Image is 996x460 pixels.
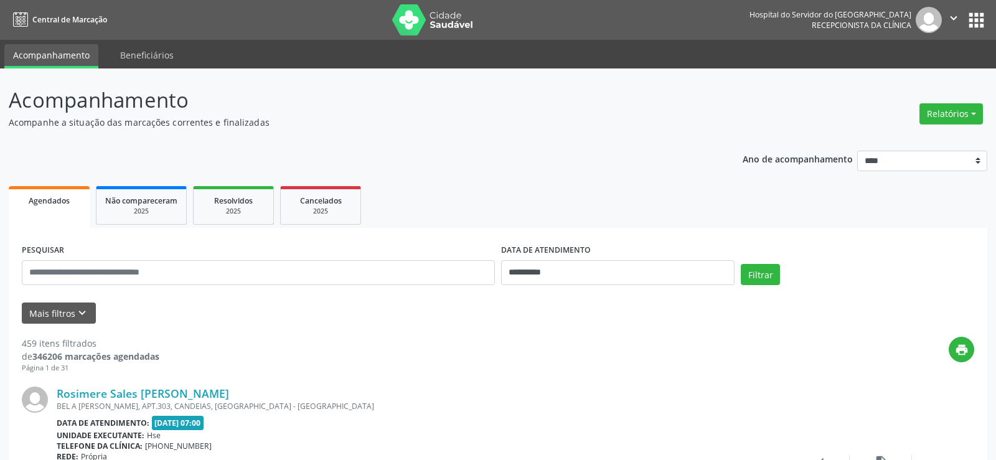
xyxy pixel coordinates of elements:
[955,343,969,357] i: print
[947,11,961,25] i: 
[949,337,974,362] button: print
[22,241,64,260] label: PESQUISAR
[22,363,159,373] div: Página 1 de 31
[57,418,149,428] b: Data de atendimento:
[105,207,177,216] div: 2025
[4,44,98,68] a: Acompanhamento
[9,116,693,129] p: Acompanhe a situação das marcações correntes e finalizadas
[22,387,48,413] img: img
[812,20,911,31] span: Recepcionista da clínica
[9,9,107,30] a: Central de Marcação
[57,387,229,400] a: Rosimere Sales [PERSON_NAME]
[147,430,161,441] span: Hse
[111,44,182,66] a: Beneficiários
[919,103,983,124] button: Relatórios
[916,7,942,33] img: img
[57,441,143,451] b: Telefone da clínica:
[22,303,96,324] button: Mais filtroskeyboard_arrow_down
[145,441,212,451] span: [PHONE_NUMBER]
[9,85,693,116] p: Acompanhamento
[741,264,780,285] button: Filtrar
[743,151,853,166] p: Ano de acompanhamento
[75,306,89,320] i: keyboard_arrow_down
[965,9,987,31] button: apps
[501,241,591,260] label: DATA DE ATENDIMENTO
[22,337,159,350] div: 459 itens filtrados
[105,195,177,206] span: Não compareceram
[214,195,253,206] span: Resolvidos
[57,401,787,411] div: BEL A [PERSON_NAME], APT.303, CANDEIAS, [GEOGRAPHIC_DATA] - [GEOGRAPHIC_DATA]
[289,207,352,216] div: 2025
[57,430,144,441] b: Unidade executante:
[749,9,911,20] div: Hospital do Servidor do [GEOGRAPHIC_DATA]
[152,416,204,430] span: [DATE] 07:00
[300,195,342,206] span: Cancelados
[22,350,159,363] div: de
[942,7,965,33] button: 
[29,195,70,206] span: Agendados
[32,14,107,25] span: Central de Marcação
[32,350,159,362] strong: 346206 marcações agendadas
[202,207,265,216] div: 2025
